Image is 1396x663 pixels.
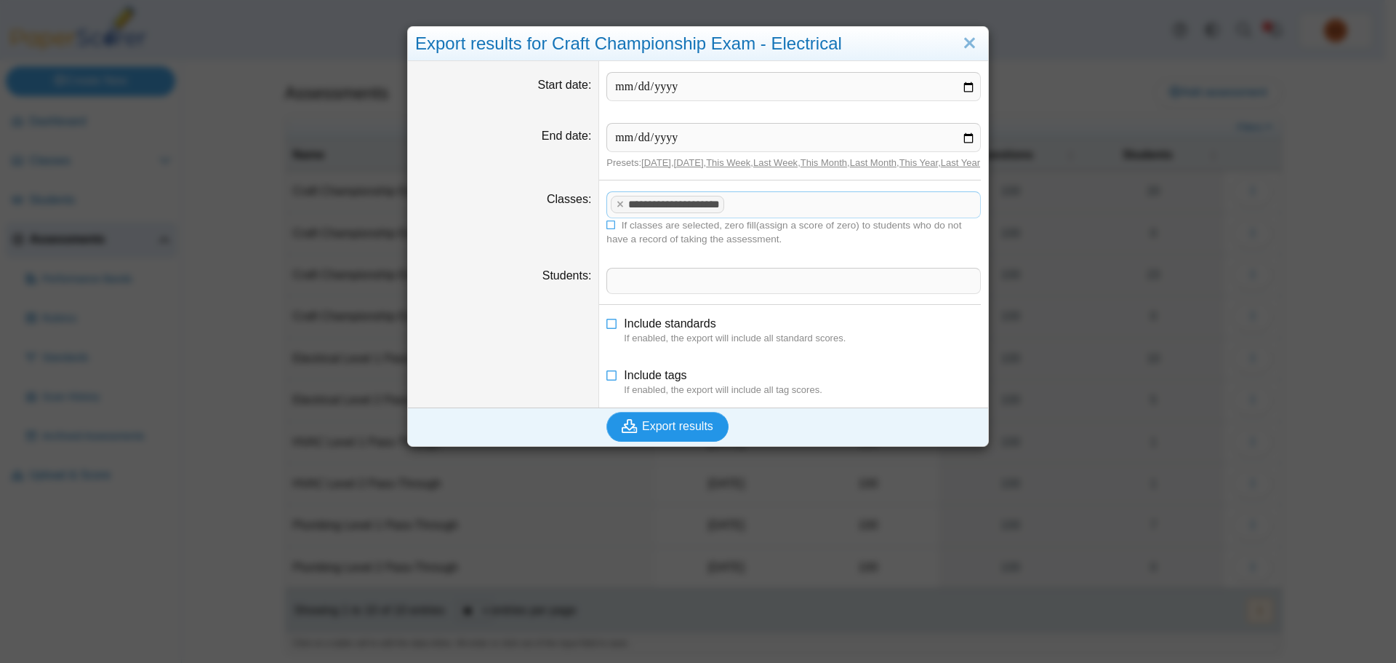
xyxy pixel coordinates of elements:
[614,199,626,209] x: remove tag
[850,157,896,168] a: Last Month
[606,412,729,441] button: Export results
[958,31,981,56] a: Close
[624,332,981,345] dfn: If enabled, the export will include all standard scores.
[606,191,981,218] tags: ​
[624,317,715,330] span: Include standards
[753,157,798,168] a: Last Week
[542,130,592,142] label: End date
[542,269,592,282] label: Students
[624,369,686,381] span: Include tags
[706,157,750,168] a: This Week
[801,157,847,168] a: This Month
[642,420,713,432] span: Export results
[674,157,704,168] a: [DATE]
[899,157,939,168] a: This Year
[606,220,961,245] span: If classes are selected, zero fill(assign a score of zero) to students who do not have a record o...
[941,157,980,168] a: Last Year
[538,79,592,91] label: Start date
[606,156,981,170] div: Presets: , , , , , , ,
[408,27,988,61] div: Export results for Craft Championship Exam - Electrical
[547,193,591,205] label: Classes
[641,157,671,168] a: [DATE]
[606,268,981,294] tags: ​
[624,384,981,397] dfn: If enabled, the export will include all tag scores.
